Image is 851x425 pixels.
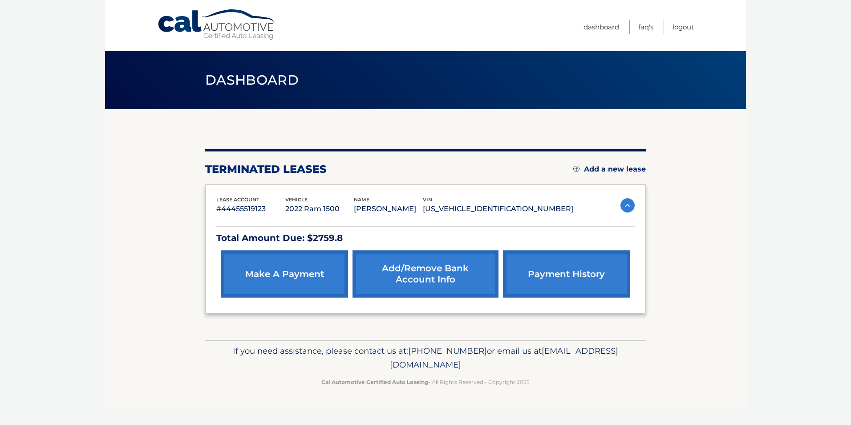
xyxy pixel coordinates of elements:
p: - All Rights Reserved - Copyright 2025 [211,377,640,387]
p: [US_VEHICLE_IDENTIFICATION_NUMBER] [423,203,573,215]
a: Add/Remove bank account info [353,250,498,298]
a: FAQ's [638,20,653,34]
a: payment history [503,250,630,298]
p: Total Amount Due: $2759.8 [216,230,635,246]
p: [PERSON_NAME] [354,203,423,215]
a: Add a new lease [573,165,646,174]
span: vehicle [285,196,308,203]
img: add.svg [573,166,579,172]
span: [PHONE_NUMBER] [408,346,487,356]
a: make a payment [221,250,348,298]
a: Dashboard [584,20,619,34]
h2: terminated leases [205,163,327,176]
p: 2022 Ram 1500 [285,203,354,215]
span: Dashboard [205,72,299,88]
span: name [354,196,369,203]
span: vin [423,196,432,203]
a: Cal Automotive [157,9,277,41]
span: lease account [216,196,259,203]
strong: Cal Automotive Certified Auto Leasing [321,379,428,385]
a: Logout [673,20,694,34]
img: accordion-active.svg [620,198,635,212]
p: If you need assistance, please contact us at: or email us at [211,344,640,372]
p: #44455519123 [216,203,285,215]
